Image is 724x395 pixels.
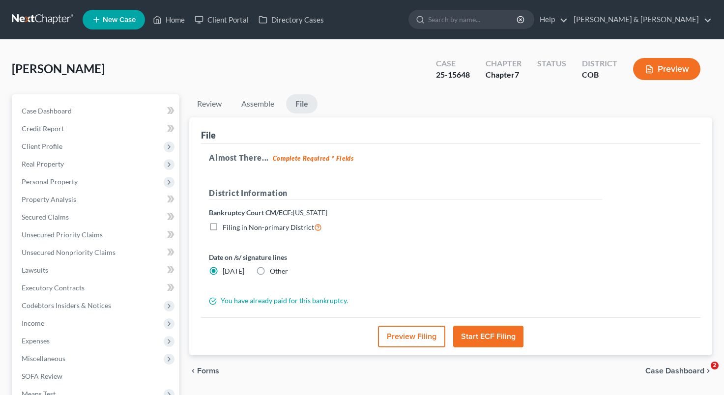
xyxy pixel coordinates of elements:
h5: District Information [209,187,602,199]
span: Income [22,319,44,327]
a: File [286,94,318,113]
h5: Almost There... [209,152,693,164]
span: Credit Report [22,124,64,133]
a: Case Dashboard [14,102,179,120]
a: Review [189,94,230,113]
button: Preview [633,58,700,80]
span: Lawsuits [22,266,48,274]
span: Forms [197,367,219,375]
label: Bankruptcy Court CM/ECF: [209,207,327,218]
span: Case Dashboard [645,367,704,375]
a: [PERSON_NAME] & [PERSON_NAME] [569,11,712,28]
a: Unsecured Nonpriority Claims [14,244,179,261]
span: New Case [103,16,136,24]
a: Property Analysis [14,191,179,208]
span: Property Analysis [22,195,76,203]
button: Start ECF Filing [453,326,523,347]
span: Real Property [22,160,64,168]
div: Status [537,58,566,69]
strong: Complete Required * Fields [273,154,354,162]
div: Chapter [486,69,521,81]
a: SOFA Review [14,367,179,385]
span: [US_STATE] [293,208,327,217]
span: 2 [711,362,719,369]
a: Home [148,11,190,28]
a: Case Dashboard chevron_right [645,367,712,375]
a: Lawsuits [14,261,179,279]
iframe: Intercom live chat [691,362,714,385]
button: chevron_left Forms [189,367,232,375]
span: Case Dashboard [22,107,72,115]
a: Help [535,11,568,28]
div: 25-15648 [436,69,470,81]
span: Client Profile [22,142,62,150]
i: chevron_left [189,367,197,375]
span: Unsecured Nonpriority Claims [22,248,116,256]
a: Credit Report [14,120,179,138]
span: Codebtors Insiders & Notices [22,301,111,310]
div: Case [436,58,470,69]
span: Miscellaneous [22,354,65,363]
span: Personal Property [22,177,78,186]
a: Executory Contracts [14,279,179,297]
span: Unsecured Priority Claims [22,230,103,239]
span: Secured Claims [22,213,69,221]
button: Preview Filing [378,326,445,347]
span: [DATE] [223,267,244,275]
input: Search by name... [428,10,518,28]
a: Client Portal [190,11,254,28]
a: Secured Claims [14,208,179,226]
span: Filing in Non-primary District [223,223,314,231]
span: Expenses [22,337,50,345]
div: COB [582,69,617,81]
span: Other [270,267,288,275]
span: 7 [515,70,519,79]
span: Executory Contracts [22,283,85,292]
label: Date on /s/ signature lines [209,252,401,262]
div: Chapter [486,58,521,69]
span: [PERSON_NAME] [12,61,105,76]
span: SOFA Review [22,372,62,380]
a: Assemble [233,94,282,113]
div: File [201,129,216,141]
div: District [582,58,617,69]
a: Unsecured Priority Claims [14,226,179,244]
a: Directory Cases [254,11,329,28]
div: You have already paid for this bankruptcy. [204,296,607,306]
